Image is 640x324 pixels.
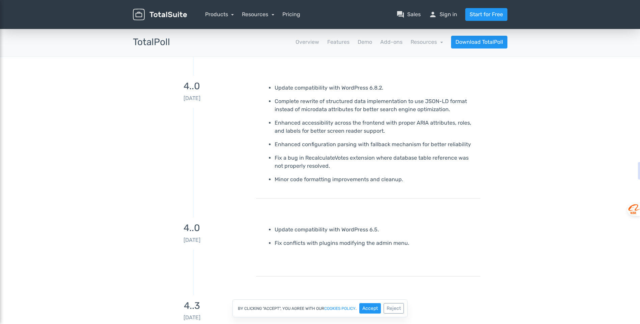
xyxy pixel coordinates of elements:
p: Update compatibility with WordPress 6.5. [275,226,475,234]
span: question_answer [396,10,405,19]
div: By clicking "Accept", you agree with our . [232,299,408,317]
p: [DATE] [133,314,251,322]
a: Download TotalPoll [451,36,507,48]
a: Resources [411,39,443,45]
h3: 4..0 [133,223,251,233]
a: Add-ons [380,38,402,46]
p: [DATE] [133,94,251,102]
a: Pricing [282,10,300,19]
p: Update compatibility with WordPress 6.8.2. [275,84,475,92]
p: Minor code formatting improvements and cleanup. [275,175,475,184]
a: Demo [358,38,372,46]
p: Enhanced configuration parsing with fallback mechanism for better reliability [275,140,475,149]
p: Complete rewrite of structured data implementation to use JSON-LD format instead of microdata att... [275,97,475,114]
a: Resources [242,11,274,18]
a: Features [327,38,350,46]
a: Start for Free [465,8,507,21]
button: Accept [359,303,381,314]
p: Enhanced accessibility across the frontend with proper ARIA attributes, roles, and labels for bet... [275,119,475,135]
img: TotalSuite for WordPress [133,9,187,21]
p: [DATE] [133,236,251,244]
a: Overview [296,38,319,46]
a: question_answerSales [396,10,421,19]
a: personSign in [429,10,457,19]
a: Products [205,11,234,18]
h3: 4..0 [133,81,251,92]
a: cookies policy [324,306,356,311]
p: Fix conflicts with plugins modifying the admin menu. [275,239,475,247]
button: Reject [384,303,404,314]
p: Fix a bug in RecalculateVotes extension where database table reference was not properly resolved. [275,154,475,170]
h3: TotalPoll [133,37,170,47]
span: person [429,10,437,19]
